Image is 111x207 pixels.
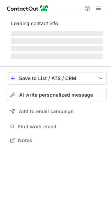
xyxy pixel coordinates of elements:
button: Notes [7,136,107,145]
span: ‌ [11,53,103,59]
button: Add to email campaign [7,105,107,118]
span: Notes [18,137,104,144]
button: AI write personalized message [7,89,107,101]
span: Add to email campaign [19,109,74,114]
button: Find work email [7,122,107,131]
button: save-profile-one-click [7,72,107,85]
span: ‌ [11,46,103,51]
p: Loading contact info [11,21,103,26]
img: ContactOut v5.3.10 [7,4,49,12]
span: Find work email [18,124,104,130]
div: Save to List / ATS / CRM [19,76,95,81]
span: AI write personalized message [19,92,93,98]
span: ‌ [11,31,103,36]
span: ‌ [11,38,103,44]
